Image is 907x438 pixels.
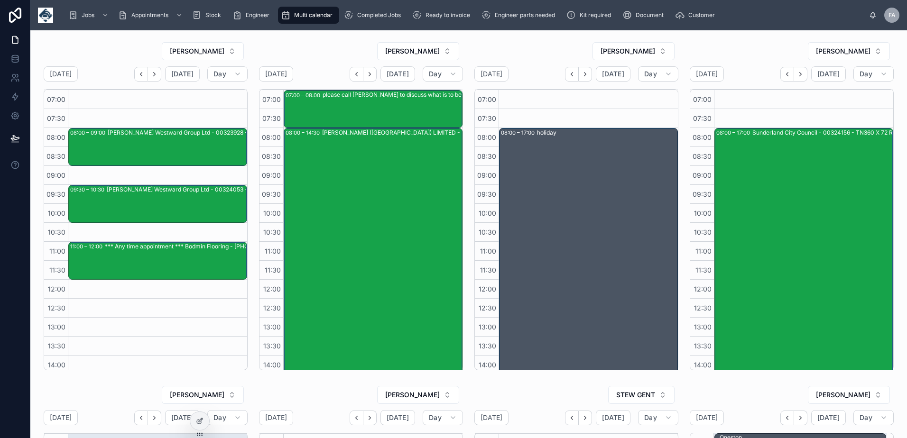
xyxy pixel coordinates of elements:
[636,11,664,19] span: Document
[888,11,896,19] span: FA
[286,91,323,100] div: 07:00 – 08:00
[475,190,499,198] span: 09:30
[644,413,657,422] span: Day
[385,46,440,56] span: [PERSON_NAME]
[286,128,322,137] div: 08:00 – 14:30
[780,67,794,82] button: Back
[45,114,68,122] span: 07:30
[565,411,579,425] button: Back
[644,70,657,78] span: Day
[429,413,442,422] span: Day
[692,361,714,369] span: 14:00
[853,66,894,82] button: Day
[380,66,415,82] button: [DATE]
[38,8,53,23] img: App logo
[70,128,108,137] div: 08:00 – 09:00
[478,247,499,255] span: 11:00
[70,242,105,251] div: 11:00 – 12:00
[690,133,714,141] span: 08:00
[696,413,718,422] h2: [DATE]
[476,209,499,217] span: 10:00
[294,11,333,19] span: Multi calendar
[592,42,675,60] button: Select Button
[638,66,678,82] button: Day
[476,285,499,293] span: 12:00
[265,413,287,422] h2: [DATE]
[860,413,872,422] span: Day
[387,70,409,78] span: [DATE]
[476,342,499,350] span: 13:30
[259,190,283,198] span: 09:30
[171,70,194,78] span: [DATE]
[564,7,618,24] a: Kit required
[261,342,283,350] span: 13:30
[323,91,492,99] div: please call [PERSON_NAME] to discuss what is to be deinstalled
[350,67,363,82] button: Back
[608,386,675,404] button: Select Button
[495,11,555,19] span: Engineer parts needed
[429,70,442,78] span: Day
[696,69,718,79] h2: [DATE]
[579,67,592,82] button: Next
[423,66,463,82] button: Day
[475,152,499,160] span: 08:30
[692,209,714,217] span: 10:00
[808,42,890,60] button: Select Button
[380,410,415,425] button: [DATE]
[262,247,283,255] span: 11:00
[672,7,722,24] a: Customer
[475,171,499,179] span: 09:00
[162,42,244,60] button: Select Button
[50,69,72,79] h2: [DATE]
[816,390,870,400] span: [PERSON_NAME]
[46,285,68,293] span: 12:00
[213,413,226,422] span: Day
[479,7,562,24] a: Engineer parts needed
[148,67,161,82] button: Next
[476,361,499,369] span: 14:00
[476,304,499,312] span: 12:30
[616,390,655,400] span: STEW GENT
[165,66,200,82] button: [DATE]
[601,46,655,56] span: [PERSON_NAME]
[69,185,247,222] div: 09:30 – 10:30[PERSON_NAME] Westward Group Ltd - 00324053 - am - 1 x repair/no satellite connectio...
[476,323,499,331] span: 13:00
[261,323,283,331] span: 13:00
[162,386,244,404] button: Select Button
[82,11,94,19] span: Jobs
[259,152,283,160] span: 08:30
[377,386,459,404] button: Select Button
[693,266,714,274] span: 11:30
[70,185,107,194] div: 09:30 – 10:30
[47,247,68,255] span: 11:00
[350,411,363,425] button: Back
[259,133,283,141] span: 08:00
[475,133,499,141] span: 08:00
[107,186,283,193] div: [PERSON_NAME] Westward Group Ltd - 00324053 - am - 1 x repair/no satellite connection causing inf...
[207,66,248,82] button: Day
[261,228,283,236] span: 10:30
[115,7,187,24] a: Appointments
[794,67,807,82] button: Next
[246,11,269,19] span: Engineer
[817,70,840,78] span: [DATE]
[426,11,470,19] span: Ready to invoice
[690,152,714,160] span: 08:30
[46,304,68,312] span: 12:30
[481,69,502,79] h2: [DATE]
[692,342,714,350] span: 13:30
[61,5,869,26] div: scrollable content
[596,66,630,82] button: [DATE]
[260,114,283,122] span: 07:30
[46,323,68,331] span: 13:00
[44,152,68,160] span: 08:30
[780,411,794,425] button: Back
[284,91,462,128] div: 07:00 – 08:00please call [PERSON_NAME] to discuss what is to be deinstalled
[171,413,194,422] span: [DATE]
[363,67,377,82] button: Next
[148,411,161,425] button: Next
[537,129,556,137] div: holiday
[794,411,807,425] button: Next
[692,228,714,236] span: 10:30
[811,66,846,82] button: [DATE]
